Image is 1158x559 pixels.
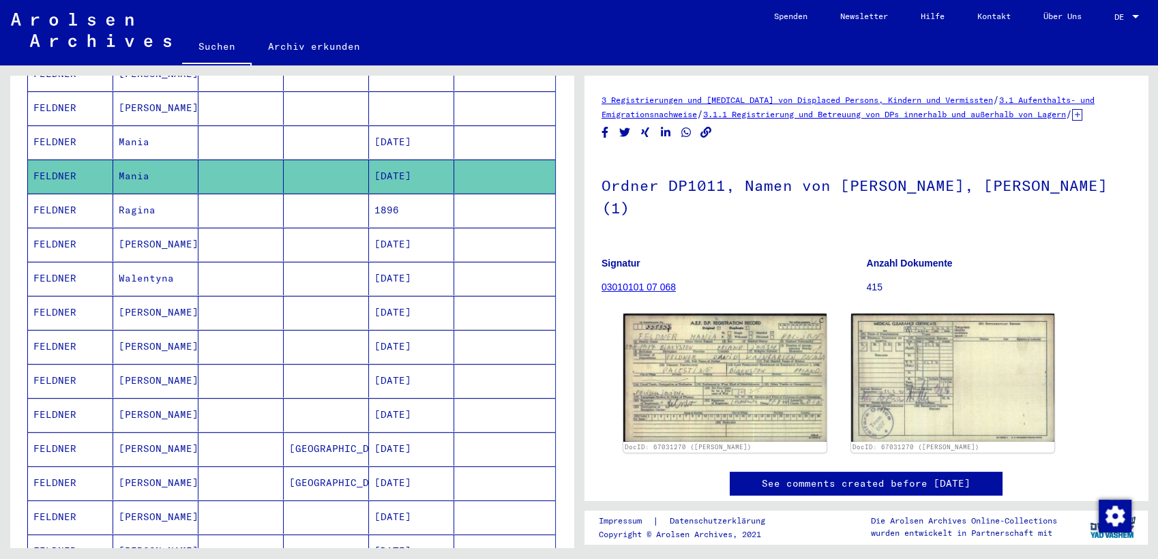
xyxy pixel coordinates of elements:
[252,30,376,63] a: Archiv erkunden
[113,432,198,466] mat-cell: [PERSON_NAME]
[602,95,993,105] a: 3 Registrierungen und [MEDICAL_DATA] von Displaced Persons, Kindern und Vermissten
[11,13,171,47] img: Arolsen_neg.svg
[369,364,454,397] mat-cell: [DATE]
[1066,108,1072,120] span: /
[28,330,113,363] mat-cell: FELDNER
[369,398,454,432] mat-cell: [DATE]
[28,432,113,466] mat-cell: FELDNER
[699,124,713,141] button: Copy link
[659,124,673,141] button: Share on LinkedIn
[113,500,198,534] mat-cell: [PERSON_NAME]
[182,30,252,65] a: Suchen
[679,124,694,141] button: Share on WhatsApp
[867,280,1131,294] p: 415
[113,160,198,193] mat-cell: Mania
[871,515,1057,527] p: Die Arolsen Archives Online-Collections
[697,108,703,120] span: /
[867,258,953,269] b: Anzahl Dokumente
[618,124,632,141] button: Share on Twitter
[28,125,113,159] mat-cell: FELDNER
[599,514,653,528] a: Impressum
[598,124,612,141] button: Share on Facebook
[599,514,782,528] div: |
[703,109,1066,119] a: 3.1.1 Registrierung und Betreuung von DPs innerhalb und außerhalb von Lagern
[599,528,782,541] p: Copyright © Arolsen Archives, 2021
[28,296,113,329] mat-cell: FELDNER
[28,194,113,227] mat-cell: FELDNER
[369,228,454,261] mat-cell: [DATE]
[113,398,198,432] mat-cell: [PERSON_NAME]
[1087,510,1138,544] img: yv_logo.png
[284,466,369,500] mat-cell: [GEOGRAPHIC_DATA]
[28,228,113,261] mat-cell: FELDNER
[871,527,1057,539] p: wurden entwickelt in Partnerschaft mit
[28,466,113,500] mat-cell: FELDNER
[369,160,454,193] mat-cell: [DATE]
[28,500,113,534] mat-cell: FELDNER
[762,477,970,491] a: See comments created before [DATE]
[369,194,454,227] mat-cell: 1896
[113,194,198,227] mat-cell: Ragina
[852,443,979,451] a: DocID: 67031270 ([PERSON_NAME])
[602,154,1131,237] h1: Ordner DP1011, Namen von [PERSON_NAME], [PERSON_NAME] (1)
[113,125,198,159] mat-cell: Mania
[602,258,640,269] b: Signatur
[113,262,198,295] mat-cell: Walentyna
[113,228,198,261] mat-cell: [PERSON_NAME]
[369,125,454,159] mat-cell: [DATE]
[28,364,113,397] mat-cell: FELDNER
[369,330,454,363] mat-cell: [DATE]
[113,330,198,363] mat-cell: [PERSON_NAME]
[1114,12,1129,22] span: DE
[993,93,999,106] span: /
[369,296,454,329] mat-cell: [DATE]
[113,296,198,329] mat-cell: [PERSON_NAME]
[369,432,454,466] mat-cell: [DATE]
[369,466,454,500] mat-cell: [DATE]
[113,91,198,125] mat-cell: [PERSON_NAME]
[851,314,1054,441] img: 002.jpg
[28,398,113,432] mat-cell: FELDNER
[369,262,454,295] mat-cell: [DATE]
[113,364,198,397] mat-cell: [PERSON_NAME]
[28,160,113,193] mat-cell: FELDNER
[28,262,113,295] mat-cell: FELDNER
[369,500,454,534] mat-cell: [DATE]
[625,443,752,451] a: DocID: 67031270 ([PERSON_NAME])
[659,514,782,528] a: Datenschutzerklärung
[113,466,198,500] mat-cell: [PERSON_NAME]
[284,432,369,466] mat-cell: [GEOGRAPHIC_DATA]
[638,124,653,141] button: Share on Xing
[623,314,827,441] img: 001.jpg
[28,91,113,125] mat-cell: FELDNER
[1099,500,1131,532] img: Zustimmung ändern
[602,282,676,292] a: 03010101 07 068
